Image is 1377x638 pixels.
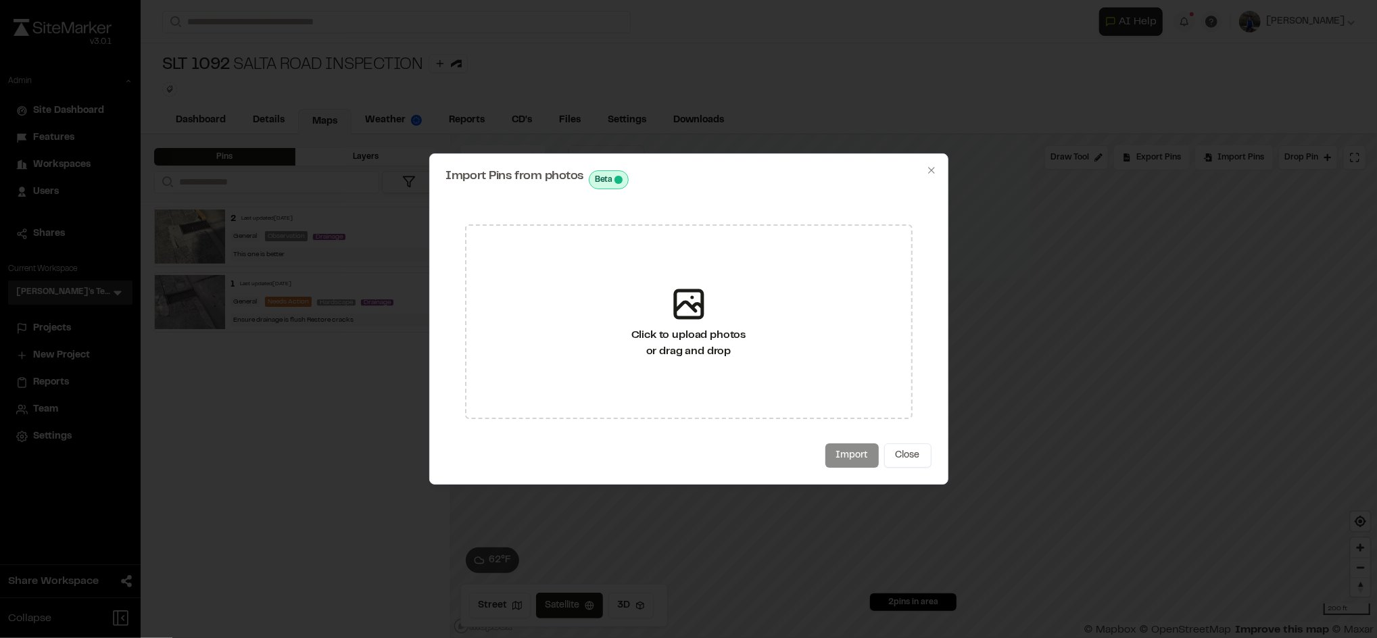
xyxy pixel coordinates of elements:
div: This feature is currently in Beta - don't expect perfection! [589,170,629,189]
div: Click to upload photos or drag and drop [631,327,746,360]
span: This feature is currently in Beta - don't expect perfection! [614,176,623,184]
div: Import Pins from photos [446,170,932,189]
span: Beta [595,174,612,186]
button: Close [884,443,932,468]
div: Click to upload photosor drag and drop [465,224,913,419]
